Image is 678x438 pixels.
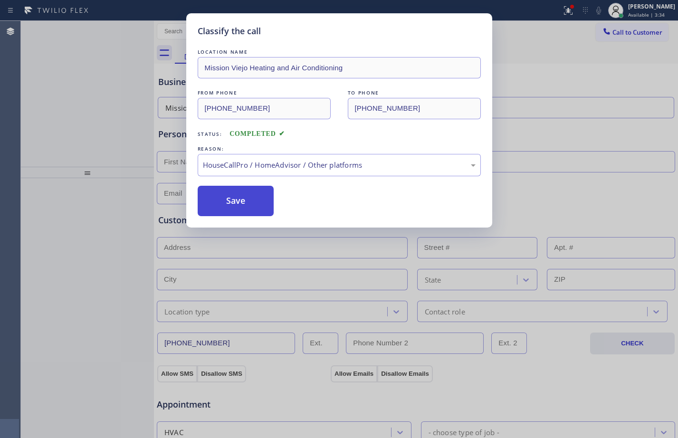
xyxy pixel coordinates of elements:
[203,160,476,171] div: HouseCallPro / HomeAdvisor / Other platforms
[198,25,261,38] h5: Classify the call
[198,47,481,57] div: LOCATION NAME
[348,98,481,119] input: To phone
[198,131,222,137] span: Status:
[198,144,481,154] div: REASON:
[198,98,331,119] input: From phone
[229,130,285,137] span: COMPLETED
[198,88,331,98] div: FROM PHONE
[198,186,274,216] button: Save
[348,88,481,98] div: TO PHONE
